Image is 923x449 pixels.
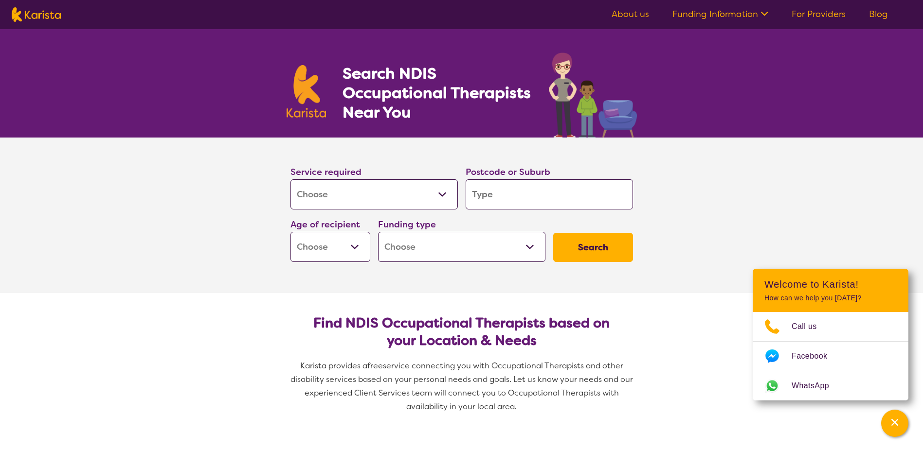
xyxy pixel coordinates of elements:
button: Search [553,233,633,262]
a: About us [612,8,649,20]
p: How can we help you [DATE]? [764,294,897,302]
img: Karista logo [287,65,326,118]
img: Karista logo [12,7,61,22]
label: Service required [290,166,362,178]
span: Facebook [792,349,839,363]
label: Age of recipient [290,219,360,230]
span: service connecting you with Occupational Therapists and other disability services based on your p... [290,361,635,412]
span: Call us [792,319,829,334]
a: For Providers [792,8,846,20]
input: Type [466,179,633,209]
img: occupational-therapy [549,52,637,138]
a: Web link opens in a new tab. [753,371,908,400]
span: WhatsApp [792,379,841,393]
a: Blog [869,8,888,20]
div: Channel Menu [753,269,908,400]
ul: Choose channel [753,312,908,400]
label: Funding type [378,219,436,230]
a: Funding Information [672,8,768,20]
h2: Welcome to Karista! [764,278,897,290]
h1: Search NDIS Occupational Therapists Near You [343,64,532,122]
h2: Find NDIS Occupational Therapists based on your Location & Needs [298,314,625,349]
button: Channel Menu [881,410,908,437]
span: free [367,361,383,371]
span: Karista provides a [300,361,367,371]
label: Postcode or Suburb [466,166,550,178]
